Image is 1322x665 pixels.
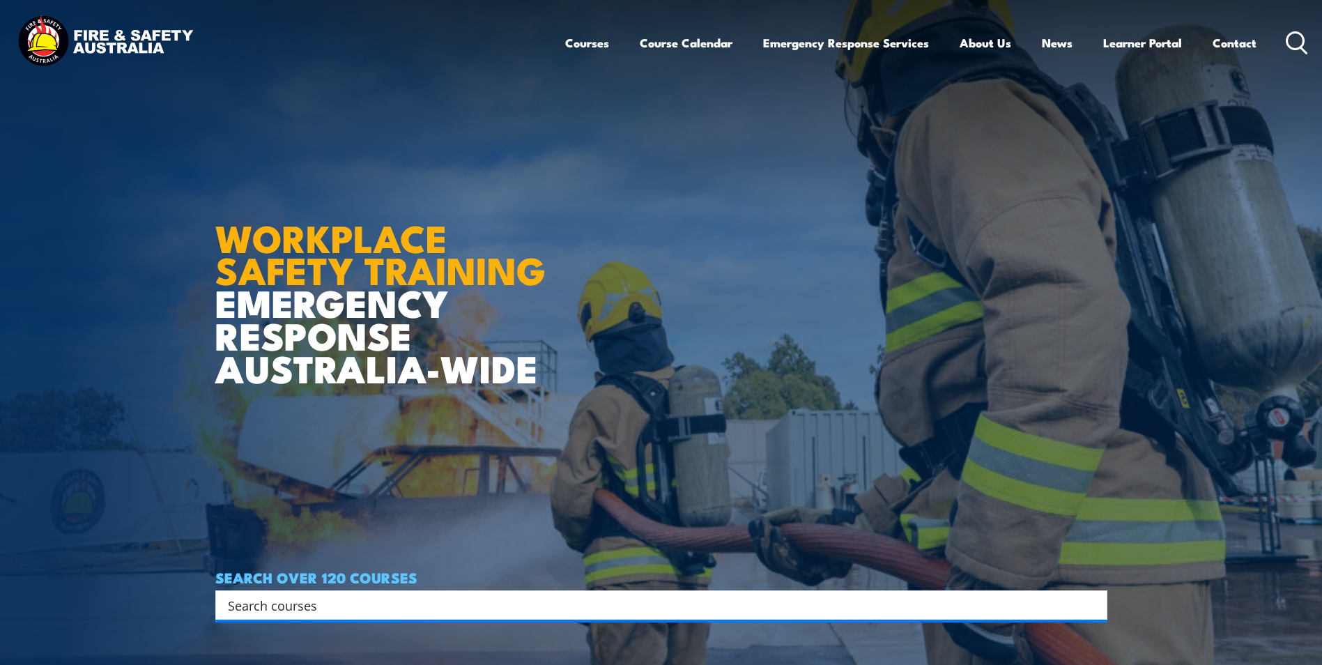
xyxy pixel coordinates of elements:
a: News [1042,24,1073,61]
a: Course Calendar [640,24,732,61]
a: Emergency Response Services [763,24,929,61]
a: Learner Portal [1103,24,1182,61]
button: Search magnifier button [1083,595,1102,615]
form: Search form [231,595,1079,615]
h1: EMERGENCY RESPONSE AUSTRALIA-WIDE [215,186,556,384]
h4: SEARCH OVER 120 COURSES [215,570,1107,585]
a: Courses [565,24,609,61]
a: About Us [960,24,1011,61]
strong: WORKPLACE SAFETY TRAINING [215,208,546,298]
input: Search input [228,595,1077,616]
a: Contact [1213,24,1256,61]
